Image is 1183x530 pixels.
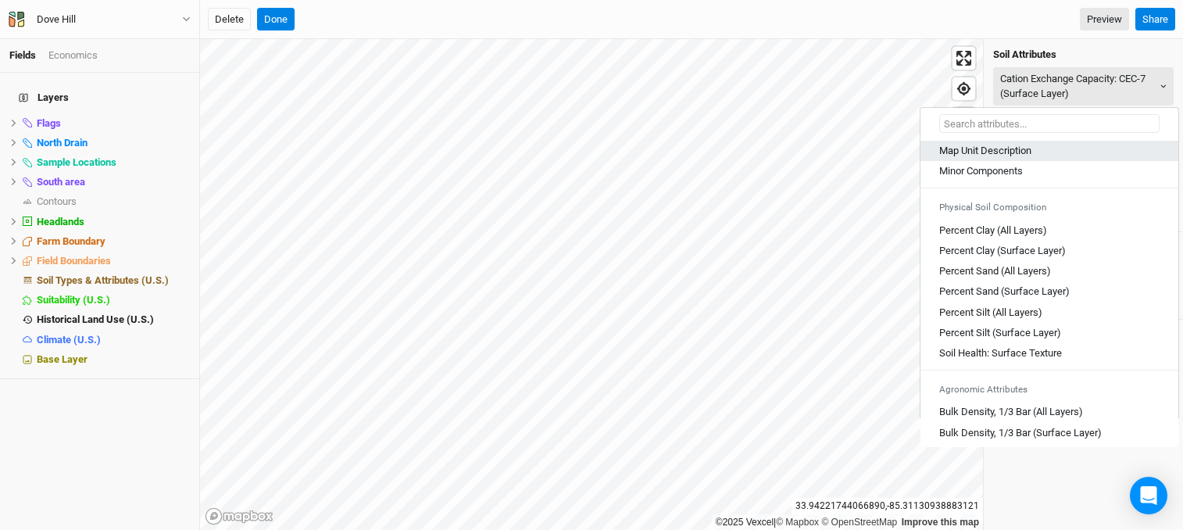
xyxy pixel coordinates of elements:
div: 33.94221744066890 , -85.31130938883121 [792,498,983,514]
h4: Soil Attributes [993,48,1174,61]
div: Suitability (U.S.) [37,294,190,306]
span: Soil Types & Attributes (U.S.) [37,274,169,286]
button: Cation Exchange Capacity: CEC-7 (Surface Layer) [993,67,1174,106]
div: Historical Land Use (U.S.) [37,313,190,326]
div: Physical Soil Composition [920,195,1178,220]
span: Suitability (U.S.) [37,294,110,306]
span: Headlands [37,216,84,227]
div: Percent Clay (All Layers) [939,224,1047,238]
div: Percent Clay (Surface Layer) [939,244,1066,258]
span: Field Boundaries [37,255,111,267]
button: Dove Hill [8,11,191,28]
button: Find my location [952,77,975,100]
div: Percent Sand (Surface Layer) [939,285,1070,299]
div: Open Intercom Messenger [1130,477,1167,514]
div: Base Layer [37,353,190,366]
div: Dove Hill [37,12,76,27]
span: Contours [37,195,77,207]
div: Flags [37,117,190,130]
div: Soil Health: Surface Texture [939,346,1062,360]
span: Sample Locations [37,156,116,168]
div: Field Boundaries [37,255,190,267]
div: Economics [48,48,98,63]
span: South area [37,176,85,188]
button: Enter fullscreen [952,47,975,70]
a: OpenStreetMap [821,517,897,528]
input: Search attributes... [939,114,1160,133]
div: Soil Types & Attributes (U.S.) [37,274,190,287]
a: ©2025 Vexcel [716,517,774,528]
div: Bulk Density, 1/3 Bar (All Layers) [939,405,1083,419]
h4: Layers [9,82,190,113]
span: Base Layer [37,353,88,365]
span: North Drain [37,137,88,149]
a: Mapbox [776,517,819,528]
div: Cation Exchange Capacity: CEC-7 (All Layers) [939,446,1137,460]
div: South area [37,176,190,188]
div: Contours [37,195,190,208]
a: Preview [1080,8,1129,31]
button: Done [257,8,295,31]
span: Historical Land Use (U.S.) [37,313,154,325]
div: Minor Components [939,164,1023,178]
div: Climate (U.S.) [37,334,190,346]
span: Flags [37,117,61,129]
div: Percent Silt (Surface Layer) [939,326,1061,340]
div: Map Unit Description [939,144,1031,158]
span: Farm Boundary [37,235,105,247]
div: Agronomic Attributes [920,377,1178,402]
button: Delete [208,8,251,31]
div: Farm Boundary [37,235,190,248]
a: Improve this map [902,517,979,528]
div: Headlands [37,216,190,228]
div: | [716,514,979,530]
div: menu-options [920,134,1178,447]
div: Sample Locations [37,156,190,169]
div: Bulk Density, 1/3 Bar (Surface Layer) [939,426,1102,440]
a: Mapbox logo [205,507,273,525]
span: Climate (U.S.) [37,334,101,346]
a: Fields [9,49,36,61]
div: Percent Sand (All Layers) [939,264,1051,278]
div: North Drain [37,137,190,149]
div: Percent Silt (All Layers) [939,306,1042,320]
div: (milliequivalents per 100g) [984,39,1183,232]
button: Share [1135,8,1175,31]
